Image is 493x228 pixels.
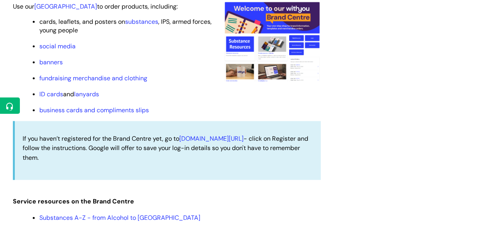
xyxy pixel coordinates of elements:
a: lanyards [74,90,99,98]
a: banners [39,58,63,66]
a: ID cards [39,90,63,98]
img: A screenshot of the homepage of the Brand Centre showing how easy it is to navigate [223,2,321,82]
a: social media [39,42,76,50]
a: business cards and compliments slips [39,106,149,114]
a: fundraising merchandise and clothing [39,74,147,82]
span: If you haven’t registered for the Brand Centre yet, go to - click on Register and follow the inst... [23,134,308,162]
span: cards, leaflets, and posters on , IPS, armed forces, young people [39,18,212,34]
span: and [39,90,99,98]
a: [GEOGRAPHIC_DATA] [34,2,97,11]
a: [DOMAIN_NAME][URL] [179,134,244,143]
a: substances [125,18,158,26]
a: Substances A-Z - from Alcohol to [GEOGRAPHIC_DATA] [39,214,200,222]
span: Service resources on the Brand Centre [13,197,134,205]
span: Use our to order products, including: [13,2,178,11]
